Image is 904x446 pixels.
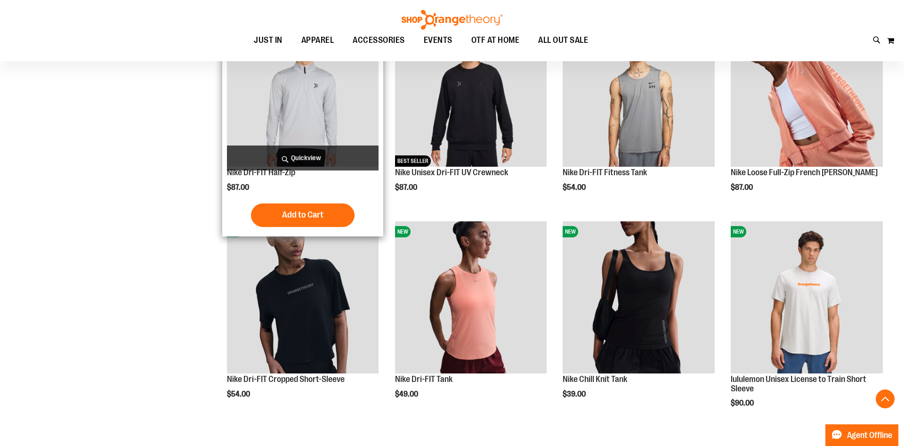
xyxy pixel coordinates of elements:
span: Agent Offline [847,431,892,440]
img: Shop Orangetheory [400,10,504,30]
img: Nike Dri-FIT Fitness Tank [563,15,715,167]
a: Nike Chill Knit Tank [563,374,627,384]
div: product [558,10,719,215]
span: ACCESSORIES [353,30,405,51]
span: BEST SELLER [395,155,431,167]
a: Nike Loose Full-Zip French Terry HoodieNEW [731,15,883,168]
div: product [726,217,888,431]
span: EVENTS [424,30,452,51]
div: product [390,10,552,215]
span: $39.00 [563,390,587,398]
span: NEW [395,226,411,237]
span: $54.00 [227,390,251,398]
a: Nike Dri-FIT Fitness Tank [563,168,647,177]
a: Nike Dri-FIT Cropped Short-SleeveNEW [227,221,379,375]
a: Nike Dri-FIT TankNEW [395,221,547,375]
img: Nike Dri-FIT Half-Zip [227,15,379,167]
a: Nike Loose Full-Zip French [PERSON_NAME] [731,168,878,177]
img: Nike Dri-FIT Cropped Short-Sleeve [227,221,379,373]
span: $54.00 [563,183,587,192]
a: Nike Dri-FIT Half-ZipNEW [227,15,379,168]
button: Add to Cart [251,203,355,227]
span: OTF AT HOME [471,30,520,51]
span: NEW [563,226,578,237]
span: $87.00 [227,183,250,192]
span: NEW [731,226,746,237]
div: product [222,10,384,236]
a: Nike Dri-FIT Half-Zip [227,168,295,177]
span: JUST IN [254,30,282,51]
span: ALL OUT SALE [538,30,588,51]
button: Back To Top [876,389,895,408]
a: Nike Unisex Dri-FIT UV CrewneckNEWBEST SELLER [395,15,547,168]
img: lululemon Unisex License to Train Short Sleeve [731,221,883,373]
span: $87.00 [731,183,754,192]
div: product [726,10,888,215]
button: Agent Offline [825,424,898,446]
a: Nike Chill Knit TankNEW [563,221,715,375]
a: Nike Dri-FIT Fitness TankNEW [563,15,715,168]
a: Quickview [227,146,379,170]
span: $87.00 [395,183,419,192]
span: APPAREL [301,30,334,51]
span: Add to Cart [282,210,323,220]
img: Nike Loose Full-Zip French Terry Hoodie [731,15,883,167]
div: product [558,217,719,422]
div: product [390,217,552,422]
a: Nike Dri-FIT Cropped Short-Sleeve [227,374,345,384]
a: lululemon Unisex License to Train Short Sleeve [731,374,866,393]
span: $49.00 [395,390,420,398]
a: Nike Unisex Dri-FIT UV Crewneck [395,168,508,177]
a: lululemon Unisex License to Train Short SleeveNEW [731,221,883,375]
div: product [222,217,384,422]
a: Nike Dri-FIT Tank [395,374,452,384]
span: $90.00 [731,399,755,407]
img: Nike Chill Knit Tank [563,221,715,373]
img: Nike Dri-FIT Tank [395,221,547,373]
img: Nike Unisex Dri-FIT UV Crewneck [395,15,547,167]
